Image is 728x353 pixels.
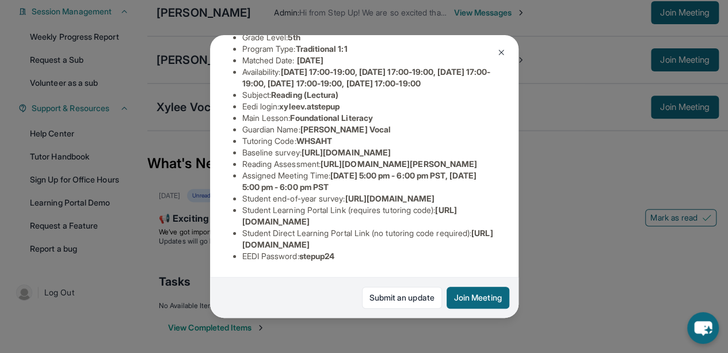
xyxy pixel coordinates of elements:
button: Join Meeting [447,287,509,309]
li: Main Lesson : [242,112,496,124]
span: [DATE] [297,55,323,65]
li: Reading Assessment : [242,158,496,170]
span: stepup24 [299,251,335,261]
li: Program Type: [242,43,496,55]
li: Eedi login : [242,101,496,112]
span: [DATE] 17:00-19:00, [DATE] 17:00-19:00, [DATE] 17:00-19:00, [DATE] 17:00-19:00, [DATE] 17:00-19:00 [242,67,491,88]
li: Student Learning Portal Link (requires tutoring code) : [242,204,496,227]
span: WHSAHT [296,136,332,146]
li: Student Direct Learning Portal Link (no tutoring code required) : [242,227,496,250]
span: [URL][DOMAIN_NAME] [302,147,391,157]
a: Submit an update [362,287,442,309]
li: Availability: [242,66,496,89]
span: [DATE] 5:00 pm - 6:00 pm PST, [DATE] 5:00 pm - 6:00 pm PST [242,170,477,192]
button: chat-button [687,312,719,344]
span: [URL][DOMAIN_NAME] [345,193,434,203]
span: xyleev.atstepup [279,101,340,111]
li: Baseline survey : [242,147,496,158]
li: Tutoring Code : [242,135,496,147]
li: Matched Date: [242,55,496,66]
img: Close Icon [497,48,506,57]
span: Reading (Lectura) [271,90,338,100]
li: Grade Level: [242,32,496,43]
li: Guardian Name : [242,124,496,135]
span: [URL][DOMAIN_NAME][PERSON_NAME] [321,159,477,169]
li: Assigned Meeting Time : [242,170,496,193]
span: Foundational Literacy [290,113,372,123]
li: EEDI Password : [242,250,496,262]
span: [PERSON_NAME] Vocal [300,124,391,134]
li: Subject : [242,89,496,101]
li: Student end-of-year survey : [242,193,496,204]
span: Traditional 1:1 [295,44,347,54]
span: 5th [288,32,300,42]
